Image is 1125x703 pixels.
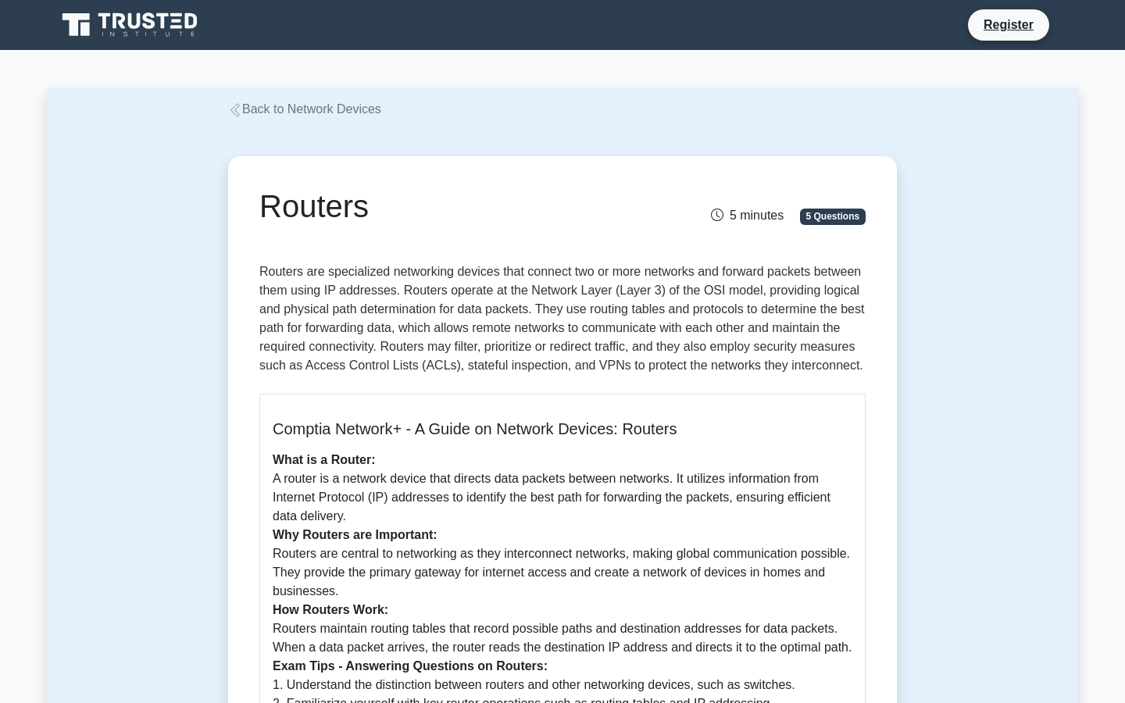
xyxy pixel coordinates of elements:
span: 5 minutes [711,209,784,222]
h5: Comptia Network+ - A Guide on Network Devices: Routers [273,419,852,438]
a: Register [974,15,1043,34]
b: How Routers Work: [273,603,388,616]
span: 5 Questions [800,209,866,224]
b: What is a Router: [273,453,376,466]
h1: Routers [259,187,657,225]
b: Exam Tips - Answering Questions on Routers: [273,659,548,673]
b: Why Routers are Important: [273,528,437,541]
a: Back to Network Devices [228,102,381,116]
p: Routers are specialized networking devices that connect two or more networks and forward packets ... [259,262,866,381]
